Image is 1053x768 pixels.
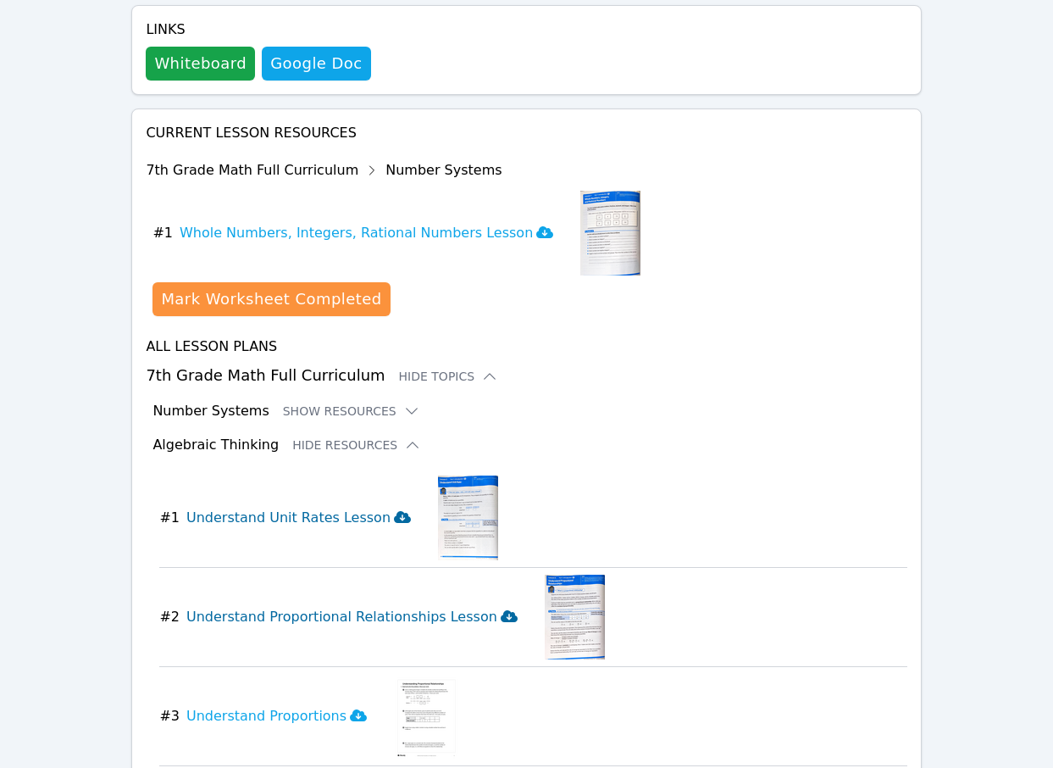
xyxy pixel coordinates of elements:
h4: All Lesson Plans [146,337,906,357]
button: Hide Topics [399,368,499,385]
div: Mark Worksheet Completed [161,287,381,311]
button: #2Understand Proportional Relationships Lesson [159,575,530,659]
span: # 1 [152,223,173,243]
h3: Algebraic Thinking [152,435,279,455]
button: #1Understand Unit Rates Lesson [159,476,424,560]
h3: Understand Proportions [186,706,367,726]
button: Mark Worksheet Completed [152,282,390,316]
div: 7th Grade Math Full Curriculum Number Systems [146,157,640,184]
span: # 1 [159,508,180,528]
h3: 7th Grade Math Full Curriculum [146,364,906,387]
h3: Whole Numbers, Integers, Rational Numbers Lesson [180,223,553,243]
img: Understand Proportional Relationships Lesson [545,575,605,659]
h4: Current Lesson Resources [146,123,906,143]
h3: Understand Proportional Relationships Lesson [186,607,518,627]
span: # 2 [159,607,180,627]
img: Understand Proportions [394,674,459,759]
a: Google Doc [262,47,370,81]
img: Whole Numbers, Integers, Rational Numbers Lesson [580,191,640,275]
button: Hide Resources [292,437,421,454]
button: #3Understand Proportions [159,674,380,759]
h4: Links [146,19,370,40]
button: Show Resources [283,403,420,420]
h3: Understand Unit Rates Lesson [186,508,411,528]
h3: Number Systems [152,401,269,421]
img: Understand Unit Rates Lesson [438,476,498,560]
button: #1Whole Numbers, Integers, Rational Numbers Lesson [152,191,567,275]
span: # 3 [159,706,180,726]
button: Whiteboard [146,47,255,81]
